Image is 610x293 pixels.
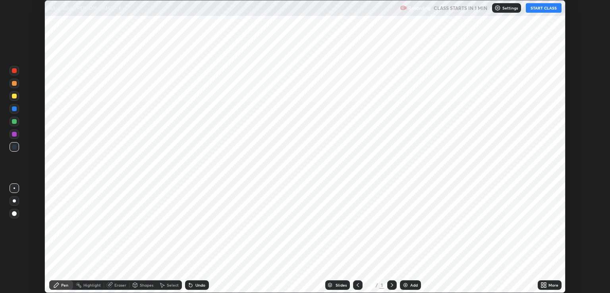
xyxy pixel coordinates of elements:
h5: CLASS STARTS IN 1 MIN [434,4,487,12]
div: Add [410,283,418,287]
img: add-slide-button [402,282,409,288]
div: Slides [336,283,347,287]
div: / [375,283,378,287]
img: class-settings-icons [494,5,501,11]
div: Highlight [83,283,101,287]
img: recording.375f2c34.svg [400,5,407,11]
div: Shapes [140,283,153,287]
p: Alkyl halide [PERSON_NAME] - 6 [49,5,122,11]
p: Settings [502,6,518,10]
div: 1 [366,283,374,287]
div: Select [167,283,179,287]
button: START CLASS [526,3,562,13]
div: Pen [61,283,68,287]
p: Recording [408,5,430,11]
div: Undo [195,283,205,287]
div: Eraser [114,283,126,287]
div: 1 [379,281,384,289]
div: More [548,283,558,287]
